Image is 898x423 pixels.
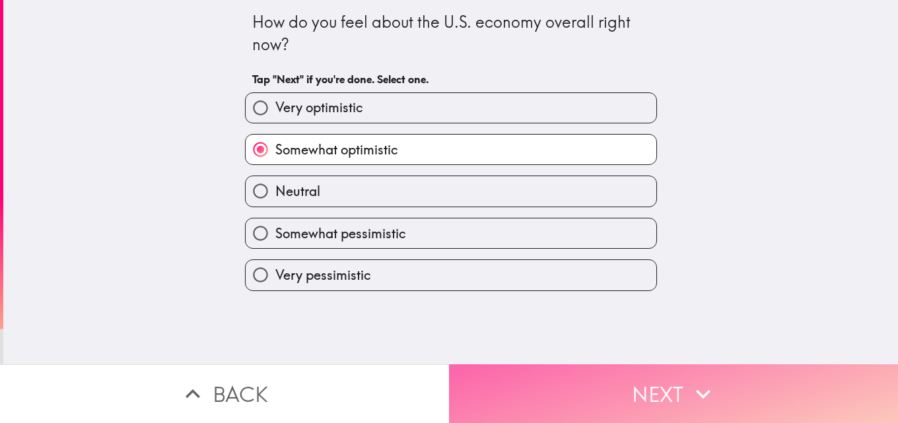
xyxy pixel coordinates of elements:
button: Very pessimistic [246,260,656,290]
span: Neutral [275,182,320,201]
span: Very pessimistic [275,266,371,284]
button: Next [449,364,898,423]
div: How do you feel about the U.S. economy overall right now? [252,11,650,55]
span: Somewhat optimistic [275,141,398,159]
button: Very optimistic [246,93,656,123]
button: Somewhat optimistic [246,135,656,164]
button: Somewhat pessimistic [246,218,656,248]
button: Neutral [246,176,656,206]
span: Somewhat pessimistic [275,224,406,243]
span: Very optimistic [275,98,363,117]
h6: Tap "Next" if you're done. Select one. [252,72,650,86]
